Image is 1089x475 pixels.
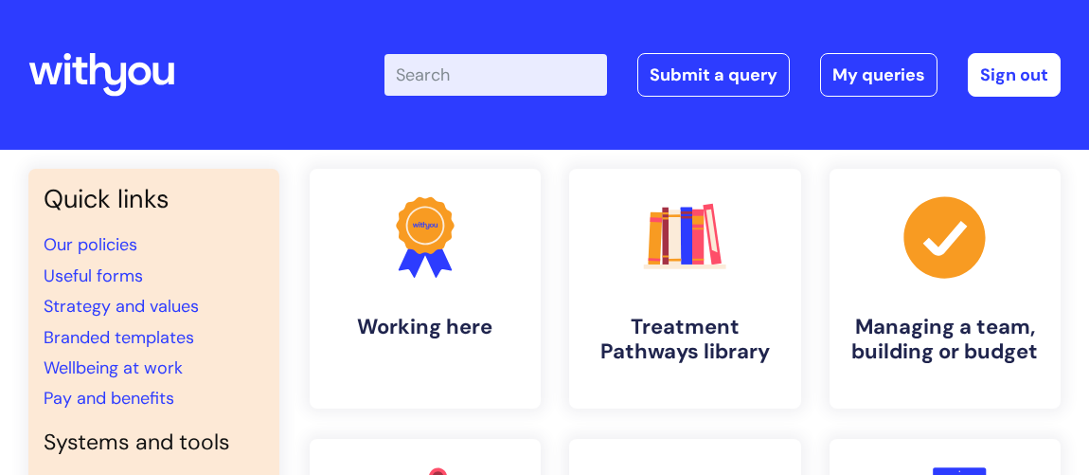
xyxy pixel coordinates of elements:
[637,53,790,97] a: Submit a query
[310,169,542,409] a: Working here
[569,169,801,409] a: Treatment Pathways library
[830,169,1062,409] a: Managing a team, building or budget
[325,315,527,339] h4: Working here
[44,429,264,456] h4: Systems and tools
[384,53,1061,97] div: | -
[384,54,607,96] input: Search
[44,265,143,287] a: Useful forms
[44,356,183,379] a: Wellbeing at work
[44,184,264,214] h3: Quick links
[968,53,1061,97] a: Sign out
[44,326,194,349] a: Branded templates
[44,295,199,318] a: Strategy and values
[44,233,137,256] a: Our policies
[584,315,786,365] h4: Treatment Pathways library
[845,315,1046,365] h4: Managing a team, building or budget
[44,387,174,410] a: Pay and benefits
[820,53,937,97] a: My queries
